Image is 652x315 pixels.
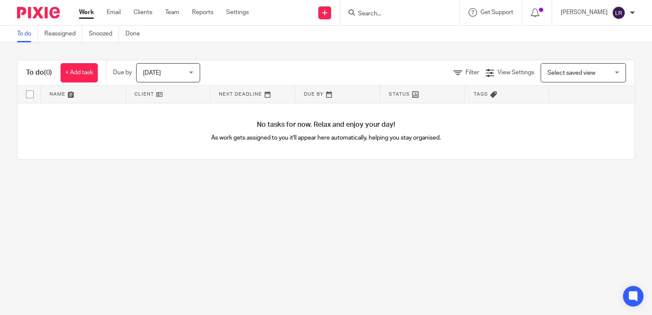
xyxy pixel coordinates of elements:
[143,70,161,76] span: [DATE]
[113,68,132,77] p: Due by
[474,92,488,96] span: Tags
[226,8,249,17] a: Settings
[357,10,434,18] input: Search
[547,70,595,76] span: Select saved view
[107,8,121,17] a: Email
[561,8,608,17] p: [PERSON_NAME]
[165,8,179,17] a: Team
[125,26,146,42] a: Done
[192,8,213,17] a: Reports
[17,120,635,129] h4: No tasks for now. Relax and enjoy your day!
[17,26,38,42] a: To do
[498,70,534,76] span: View Settings
[44,26,82,42] a: Reassigned
[172,134,480,142] p: As work gets assigned to you it'll appear here automatically, helping you stay organised.
[79,8,94,17] a: Work
[26,68,52,77] h1: To do
[612,6,626,20] img: svg%3E
[89,26,119,42] a: Snoozed
[480,9,513,15] span: Get Support
[61,63,98,82] a: + Add task
[17,7,60,18] img: Pixie
[134,8,152,17] a: Clients
[466,70,479,76] span: Filter
[44,69,52,76] span: (0)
